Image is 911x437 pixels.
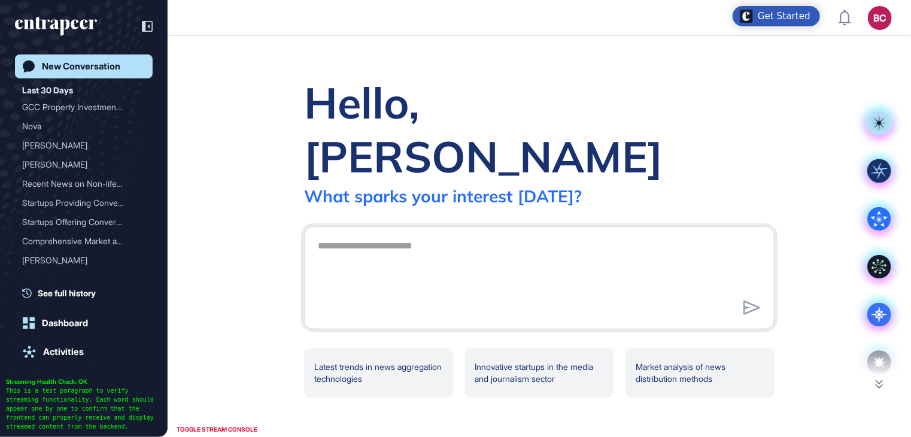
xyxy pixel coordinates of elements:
a: Activities [15,340,153,364]
div: Startups Offering Conversational AI and Chatbot-Based Enterprise Assistant Solutions [22,213,145,232]
div: Dashboard [42,318,88,329]
div: Nova [22,117,136,136]
div: Last 30 Days [22,83,73,98]
div: Startups Offering Convers... [22,213,136,232]
div: Hello, [PERSON_NAME] [304,75,775,183]
div: Latest trends in news aggregation technologies [304,348,453,397]
div: TOGGLE STREAM CONSOLE [174,422,260,437]
div: Comprehensive Market and ... [22,232,136,251]
div: Recent News on Non-life R... [22,174,136,193]
div: [PERSON_NAME] [22,136,136,155]
div: Reese [22,251,145,270]
a: See full history [22,287,153,299]
span: See full history [38,287,96,299]
div: Comprehensive Market and Competitor Intelligence Report on Atlas Robotics for Trakya Yatırım [22,232,145,251]
div: Market analysis of news distribution methods [625,348,775,397]
div: Get Started [758,10,810,22]
div: Open Get Started checklist [733,6,820,26]
img: launcher-image-alternative-text [740,10,753,23]
div: Innovative startups in the media and journalism sector [465,348,614,397]
div: Startups Providing Conversational AI and Chatbot-Based Enterprise Assistant Solutions [22,193,145,213]
div: entrapeer-logo [15,17,97,36]
div: Curie [22,136,145,155]
div: Activities [43,347,84,357]
div: [PERSON_NAME] [22,155,136,174]
button: BC [868,6,892,30]
div: GCC Property Investment T... [22,98,136,117]
a: New Conversation [15,54,153,78]
div: New Conversation [42,61,120,72]
div: [PERSON_NAME] [22,251,136,270]
div: Curie [22,155,145,174]
div: Recent News on Non-life Reinsurance Market - Last Two Weeks [22,174,145,193]
a: Dashboard [15,311,153,335]
div: What sparks your interest [DATE]? [304,186,582,207]
div: Startups Providing Conver... [22,193,136,213]
div: Nova [22,117,145,136]
div: GCC Property Investment Trends [22,98,145,117]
